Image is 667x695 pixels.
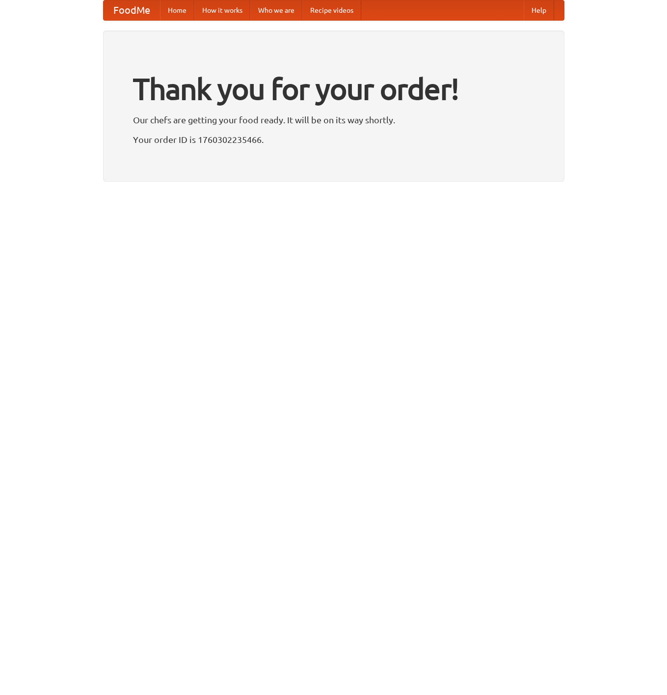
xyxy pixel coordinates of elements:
a: Help [524,0,554,20]
p: Your order ID is 1760302235466. [133,132,534,147]
h1: Thank you for your order! [133,65,534,112]
p: Our chefs are getting your food ready. It will be on its way shortly. [133,112,534,127]
a: How it works [194,0,250,20]
a: Who we are [250,0,302,20]
a: Home [160,0,194,20]
a: Recipe videos [302,0,361,20]
a: FoodMe [104,0,160,20]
